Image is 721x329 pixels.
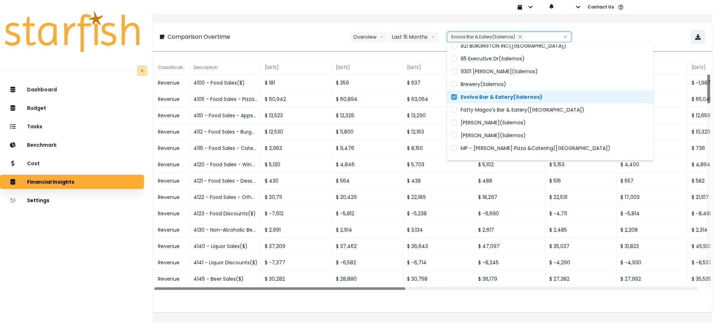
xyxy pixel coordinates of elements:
[461,106,584,113] span: Fatty Magoo's Bar & Eatery([GEOGRAPHIC_DATA])
[475,205,546,222] div: $ -6,690
[154,156,190,173] div: Revenue
[617,173,688,189] div: $ 557
[403,173,475,189] div: $ 438
[403,156,475,173] div: $ 5,703
[617,222,688,238] div: $ 2,208
[332,189,403,205] div: $ 20,429
[403,91,475,107] div: $ 63,064
[389,32,439,42] button: Last 15 Monthsarrow down line
[350,32,387,42] button: Overviewarrow down line
[461,42,566,49] span: 821 BURLINGTON INC([GEOGRAPHIC_DATA])
[461,157,604,164] span: MP - Whiskey Hill Brewing + Kitchen([GEOGRAPHIC_DATA])
[332,173,403,189] div: $ 564
[27,124,42,130] p: Tasks
[261,124,332,140] div: $ 12,530
[332,254,403,271] div: $ -6,582
[190,271,261,287] div: 4145 - Beer Sales($)
[403,205,475,222] div: $ -5,238
[546,173,617,189] div: $ 516
[617,271,688,287] div: $ 27,992
[261,271,332,287] div: $ 30,282
[546,222,617,238] div: $ 2,485
[154,107,190,124] div: Revenue
[461,93,542,101] span: Evviva Bar & Eatery(Salernos)
[403,238,475,254] div: $ 36,643
[617,238,688,254] div: $ 31,823
[190,156,261,173] div: 4120 - Food Sales - Wings($)
[190,222,261,238] div: 4130 - Non-Alcoholic Beverage Sales($)
[546,156,617,173] div: $ 5,153
[27,161,40,167] p: Cost
[261,254,332,271] div: $ -7,377
[261,107,332,124] div: $ 13,523
[332,205,403,222] div: $ -5,812
[461,132,526,139] span: [PERSON_NAME](Salernos)
[461,81,506,88] span: Brewery(Salernos)
[154,189,190,205] div: Revenue
[403,140,475,156] div: $ 8,150
[190,254,261,271] div: 4141 - Liquor Discounts($)
[190,91,261,107] div: 4105 - Food Sales - Pizza($)
[154,75,190,91] div: Revenue
[190,173,261,189] div: 4121 - Food Sales - Desserts($)
[475,238,546,254] div: $ 47,097
[563,35,568,39] svg: close
[403,124,475,140] div: $ 12,163
[563,33,568,41] button: Clear
[516,33,524,41] button: Remove
[332,222,403,238] div: $ 2,914
[261,140,332,156] div: $ 2,963
[332,238,403,254] div: $ 37,462
[546,189,617,205] div: $ 22,531
[475,254,546,271] div: $ -8,245
[449,33,524,41] div: Evviva Bar & Eatery(Salernos)
[461,68,538,75] span: 9301 [PERSON_NAME](Salernos)
[261,238,332,254] div: $ 37,309
[190,205,261,222] div: 4123 - Food Discounts($)
[332,140,403,156] div: $ 9,476
[332,75,403,91] div: $ 359
[403,222,475,238] div: $ 3,134
[617,156,688,173] div: $ 4,400
[261,156,332,173] div: $ 5,130
[461,145,610,152] span: MP - [PERSON_NAME] Pizza &Catering([GEOGRAPHIC_DATA])
[475,156,546,173] div: $ 5,102
[617,254,688,271] div: $ -4,930
[546,254,617,271] div: $ -4,290
[154,205,190,222] div: Revenue
[154,254,190,271] div: Revenue
[190,107,261,124] div: 4110 - Food Sales - Apps($)
[332,156,403,173] div: $ 4,846
[461,119,526,126] span: [PERSON_NAME](Salernos)
[332,107,403,124] div: $ 12,326
[261,91,332,107] div: $ 60,942
[403,271,475,287] div: $ 30,758
[261,222,332,238] div: $ 2,991
[261,189,332,205] div: $ 20,711
[332,91,403,107] div: $ 60,894
[431,33,435,41] svg: arrow down line
[380,33,384,41] svg: arrow down line
[475,173,546,189] div: $ 488
[452,34,515,40] span: Evviva Bar & Eatery(Salernos)
[403,60,475,75] div: [DATE]
[546,238,617,254] div: $ 35,037
[403,107,475,124] div: $ 13,290
[261,75,332,91] div: $ 181
[154,173,190,189] div: Revenue
[190,238,261,254] div: 4140 - Liquor Sales($)
[261,173,332,189] div: $ 430
[461,55,525,62] span: 85 Executive Dr(Salernos)
[332,271,403,287] div: $ 28,880
[475,189,546,205] div: $ 18,297
[475,271,546,287] div: $ 36,179
[154,124,190,140] div: Revenue
[27,87,57,93] p: Dashboard
[261,205,332,222] div: $ -7,612
[190,189,261,205] div: 4122 - Food Sales - Other($)
[27,105,46,111] p: Budget
[190,140,261,156] div: 4116 - Food Sales - Catering($)
[190,60,261,75] div: Description
[190,124,261,140] div: 4112 - Food Sales - Burgers/Sand($)
[154,238,190,254] div: Revenue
